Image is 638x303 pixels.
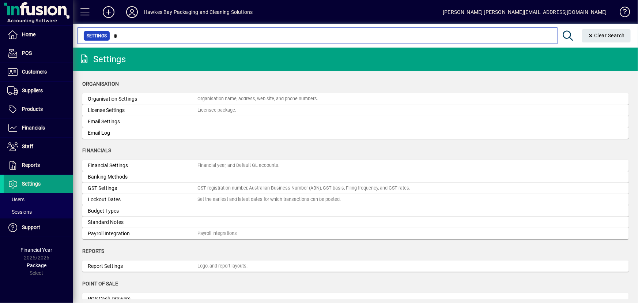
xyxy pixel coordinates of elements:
span: Point of Sale [82,281,118,287]
span: Customers [22,69,47,75]
button: Add [97,5,120,19]
a: Financials [4,119,73,137]
div: Banking Methods [88,173,197,181]
span: POS [22,50,32,56]
a: Support [4,218,73,237]
a: Products [4,100,73,119]
div: Logo, and report layouts. [197,263,248,270]
div: Financial year, and Default GL accounts. [197,162,279,169]
div: [PERSON_NAME] [PERSON_NAME][EMAIL_ADDRESS][DOMAIN_NAME] [443,6,607,18]
div: Payroll Integration [88,230,197,237]
span: Home [22,31,35,37]
div: GST Settings [88,184,197,192]
a: Reports [4,156,73,175]
a: Budget Types [82,205,629,217]
div: GST registration number, Australian Business Number (ABN), GST basis, Filing frequency, and GST r... [197,185,410,192]
span: Reports [22,162,40,168]
span: Organisation [82,81,119,87]
div: Email Settings [88,118,197,126]
div: Organisation name, address, web site, and phone numbers. [197,96,318,102]
a: GST SettingsGST registration number, Australian Business Number (ABN), GST basis, Filing frequenc... [82,183,629,194]
div: Budget Types [88,207,197,215]
a: Lockout DatesSet the earliest and latest dates for which transactions can be posted. [82,194,629,205]
span: Products [22,106,43,112]
span: Settings [22,181,41,187]
a: Suppliers [4,82,73,100]
div: Organisation Settings [88,95,197,103]
a: Email Settings [82,116,629,127]
span: Financials [22,125,45,131]
span: Package [27,262,46,268]
span: Financials [82,147,111,153]
a: Users [4,193,73,206]
div: Email Log [88,129,197,137]
span: Staff [22,143,33,149]
div: Licensee package. [197,107,236,114]
div: Lockout Dates [88,196,197,203]
div: Set the earliest and latest dates for which transactions can be posted. [197,196,341,203]
div: Standard Notes [88,218,197,226]
a: POS [4,44,73,63]
a: Payroll IntegrationPayroll Integrations [82,228,629,239]
span: Suppliers [22,87,43,93]
div: Payroll Integrations [197,230,237,237]
a: Report SettingsLogo, and report layouts. [82,261,629,272]
a: Organisation SettingsOrganisation name, address, web site, and phone numbers. [82,93,629,105]
a: Financial SettingsFinancial year, and Default GL accounts. [82,160,629,171]
div: License Settings [88,106,197,114]
span: Support [22,224,40,230]
a: Standard Notes [82,217,629,228]
a: Sessions [4,206,73,218]
span: Reports [82,248,104,254]
div: Report Settings [88,262,197,270]
button: Clear [582,29,631,42]
span: Financial Year [21,247,53,253]
div: Financial Settings [88,162,197,169]
a: Home [4,26,73,44]
span: Users [7,197,24,202]
div: Settings [79,53,126,65]
a: License SettingsLicensee package. [82,105,629,116]
a: Banking Methods [82,171,629,183]
a: Knowledge Base [614,1,629,25]
a: Customers [4,63,73,81]
span: Clear Search [588,33,625,38]
div: Hawkes Bay Packaging and Cleaning Solutions [144,6,253,18]
button: Profile [120,5,144,19]
div: POS Cash Drawers [88,295,197,303]
a: Staff [4,138,73,156]
span: Sessions [7,209,32,215]
a: Email Log [82,127,629,139]
span: Settings [87,32,107,40]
